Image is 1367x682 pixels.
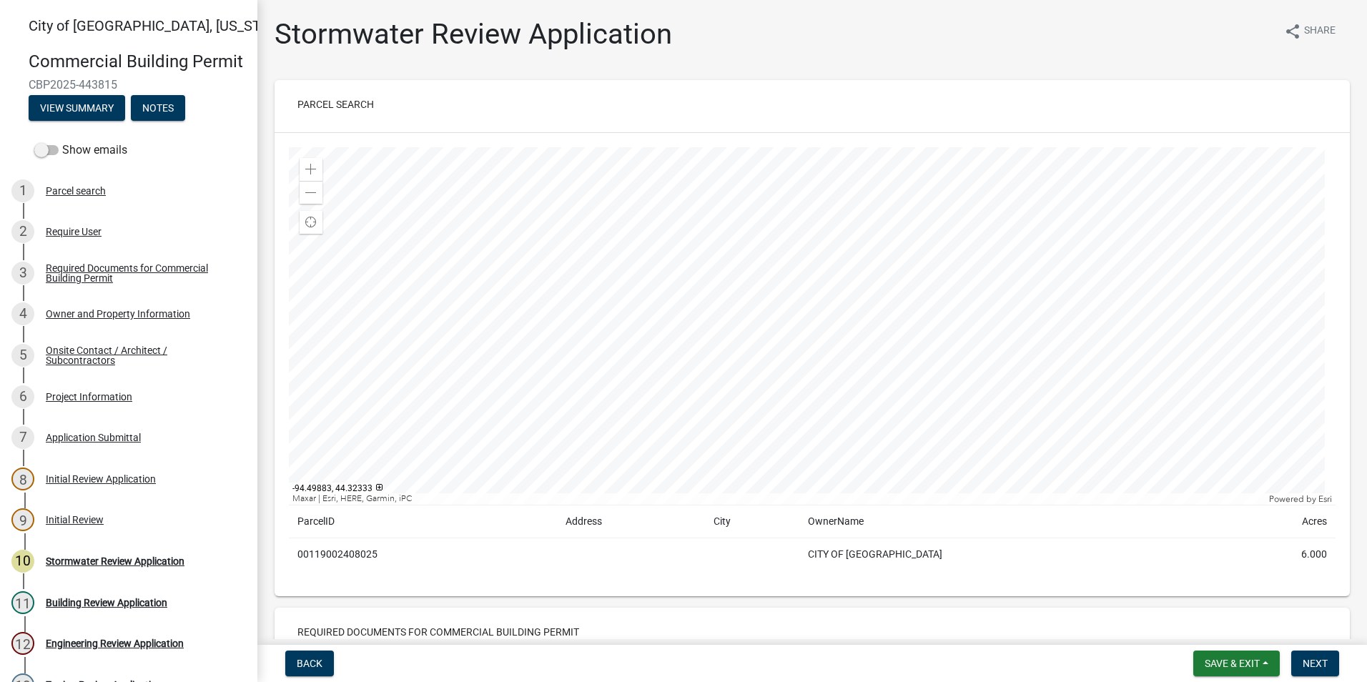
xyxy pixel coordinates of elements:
span: Save & Exit [1205,658,1260,669]
div: Find my location [300,211,322,234]
div: 6 [11,385,34,408]
div: Initial Review Application [46,474,156,484]
div: 2 [11,220,34,243]
div: 9 [11,508,34,531]
button: Notes [131,95,185,121]
button: Back [285,651,334,676]
span: CBP2025-443815 [29,78,229,92]
wm-modal-confirm: Summary [29,103,125,114]
div: Application Submittal [46,433,141,443]
div: Stormwater Review Application [46,556,184,566]
button: View Summary [29,95,125,121]
button: Parcel search [286,92,385,117]
div: Zoom out [300,181,322,204]
button: Required Documents for Commercial Building Permit [286,619,591,645]
div: Owner and Property Information [46,309,190,319]
div: 10 [11,550,34,573]
div: Maxar | Esri, HERE, Garmin, iPC [289,493,1265,505]
div: Engineering Review Application [46,638,184,648]
i: share [1284,23,1301,40]
div: Project Information [46,392,132,402]
td: OwnerName [799,505,1217,538]
td: City [705,505,799,538]
div: 11 [11,591,34,614]
label: Show emails [34,142,127,159]
td: ParcelID [289,505,557,538]
div: 5 [11,344,34,367]
button: Next [1291,651,1339,676]
div: 1 [11,179,34,202]
span: Share [1304,23,1336,40]
div: 8 [11,468,34,490]
button: shareShare [1273,17,1347,45]
h1: Stormwater Review Application [275,17,672,51]
span: City of [GEOGRAPHIC_DATA], [US_STATE] [29,17,289,34]
span: Next [1303,658,1328,669]
div: Initial Review [46,515,104,525]
h4: Commercial Building Permit [29,51,246,72]
div: Required Documents for Commercial Building Permit [46,263,235,283]
div: Zoom in [300,158,322,181]
div: 3 [11,262,34,285]
td: 00119002408025 [289,538,557,571]
div: 4 [11,302,34,325]
div: 7 [11,426,34,449]
div: Onsite Contact / Architect / Subcontractors [46,345,235,365]
div: Require User [46,227,102,237]
button: Save & Exit [1193,651,1280,676]
a: Esri [1318,494,1332,504]
td: CITY OF [GEOGRAPHIC_DATA] [799,538,1217,571]
div: Powered by [1265,493,1336,505]
div: 12 [11,632,34,655]
td: 6.000 [1218,538,1336,571]
div: Parcel search [46,186,106,196]
td: Address [557,505,705,538]
td: Acres [1218,505,1336,538]
div: Building Review Application [46,598,167,608]
span: Back [297,658,322,669]
wm-modal-confirm: Notes [131,103,185,114]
